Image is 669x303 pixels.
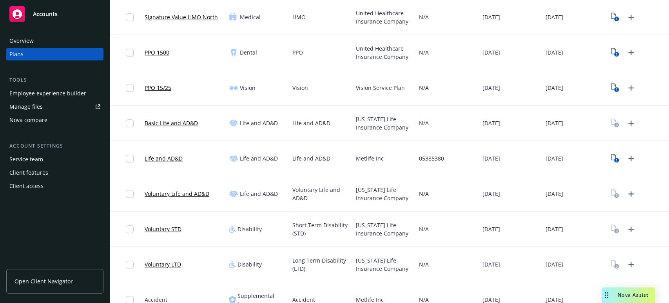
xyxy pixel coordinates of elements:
a: Life and AD&D [145,154,183,162]
span: Open Client Navigator [15,277,73,285]
a: View Plan Documents [609,46,621,59]
div: Nova compare [9,114,47,126]
a: Accounts [6,3,103,25]
span: N/A [419,190,429,198]
a: View Plan Documents [609,117,621,130]
text: 1 [615,87,617,92]
input: Toggle Row Selected [126,84,134,92]
span: [DATE] [482,48,500,57]
a: Service team [6,153,103,166]
a: View Plan Documents [609,152,621,165]
span: [DATE] [546,119,563,127]
span: [DATE] [482,225,500,233]
span: Voluntary Life and AD&D [292,186,350,202]
span: [US_STATE] Life Insurance Company [355,186,413,202]
a: Upload Plan Documents [625,11,637,24]
span: N/A [419,119,429,127]
span: Vision [292,84,308,92]
a: Manage files [6,100,103,113]
span: Accounts [33,11,58,17]
a: View Plan Documents [609,11,621,24]
a: PPO 15/25 [145,84,171,92]
a: Upload Plan Documents [625,46,637,59]
span: PPO [292,48,303,57]
span: [DATE] [546,190,563,198]
text: 1 [615,158,617,163]
a: Signature Value HMO North [145,13,218,21]
a: Voluntary STD [145,225,181,233]
span: Dental [240,48,257,57]
input: Toggle Row Selected [126,261,134,268]
span: N/A [419,225,429,233]
div: Client access [9,180,44,192]
div: Account settings [6,142,103,150]
div: Manage files [9,100,43,113]
a: Upload Plan Documents [625,258,637,271]
a: View Plan Documents [609,82,621,94]
span: [DATE] [482,260,500,268]
div: Tools [6,76,103,84]
span: N/A [419,260,429,268]
span: [US_STATE] Life Insurance Company [355,256,413,273]
span: [DATE] [482,13,500,21]
span: Medical [240,13,261,21]
a: PPO 1500 [145,48,169,57]
span: United Healthcare Insurance Company [355,44,413,61]
input: Toggle Row Selected [126,13,134,21]
a: Plans [6,48,103,60]
input: Toggle Row Selected [126,119,134,127]
span: [DATE] [546,260,563,268]
span: [DATE] [482,190,500,198]
span: [DATE] [482,154,500,162]
span: Life and AD&D [240,154,278,162]
input: Toggle Row Selected [126,190,134,198]
span: 05385380 [419,154,444,162]
text: 1 [615,16,617,22]
span: N/A [419,48,429,57]
span: [DATE] [482,119,500,127]
span: Life and AD&D [292,119,330,127]
span: Disability [238,260,262,268]
span: [DATE] [546,84,563,92]
span: [US_STATE] Life Insurance Company [355,221,413,237]
span: Nova Assist [618,292,649,298]
a: Nova compare [6,114,103,126]
span: United Healthcare Insurance Company [355,9,413,26]
span: [DATE] [546,154,563,162]
a: Overview [6,35,103,47]
text: 1 [615,52,617,57]
a: View Plan Documents [609,258,621,271]
span: Vision Service Plan [355,84,404,92]
div: Drag to move [602,287,611,303]
input: Toggle Row Selected [126,225,134,233]
a: View Plan Documents [609,188,621,200]
a: Client access [6,180,103,192]
div: Plans [9,48,24,60]
a: Upload Plan Documents [625,223,637,235]
a: Upload Plan Documents [625,117,637,130]
span: [DATE] [482,84,500,92]
input: Toggle Row Selected [126,49,134,57]
a: Employee experience builder [6,87,103,100]
span: Disability [238,225,262,233]
button: Nova Assist [602,287,655,303]
a: Basic Life and AD&D [145,119,198,127]
a: Client features [6,166,103,179]
span: [DATE] [546,225,563,233]
div: Client features [9,166,48,179]
span: HMO [292,13,306,21]
span: [DATE] [546,13,563,21]
input: Toggle Row Selected [126,155,134,162]
a: View Plan Documents [609,223,621,235]
a: Upload Plan Documents [625,82,637,94]
div: Service team [9,153,43,166]
span: Short Term Disability (STD) [292,221,350,237]
span: Life and AD&D [240,119,278,127]
span: Life and AD&D [240,190,278,198]
a: Upload Plan Documents [625,188,637,200]
a: Upload Plan Documents [625,152,637,165]
span: [US_STATE] Life Insurance Company [355,115,413,131]
a: Voluntary LTD [145,260,181,268]
a: Voluntary Life and AD&D [145,190,209,198]
span: N/A [419,84,429,92]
